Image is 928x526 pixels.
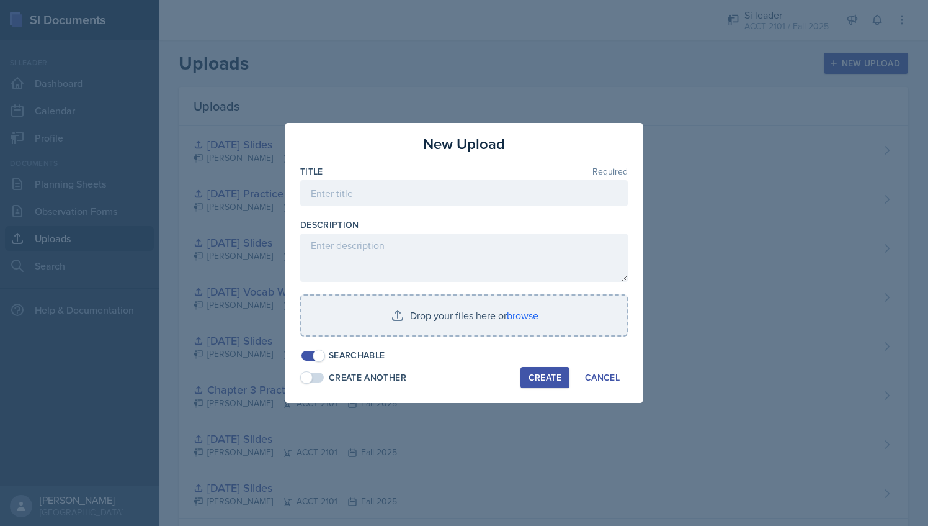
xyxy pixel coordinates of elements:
[300,165,323,178] label: Title
[300,219,359,231] label: Description
[592,167,628,176] span: Required
[585,373,620,383] div: Cancel
[529,373,561,383] div: Create
[520,367,569,388] button: Create
[329,371,406,384] div: Create Another
[300,180,628,206] input: Enter title
[329,349,385,362] div: Searchable
[577,367,628,388] button: Cancel
[423,133,505,155] h3: New Upload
